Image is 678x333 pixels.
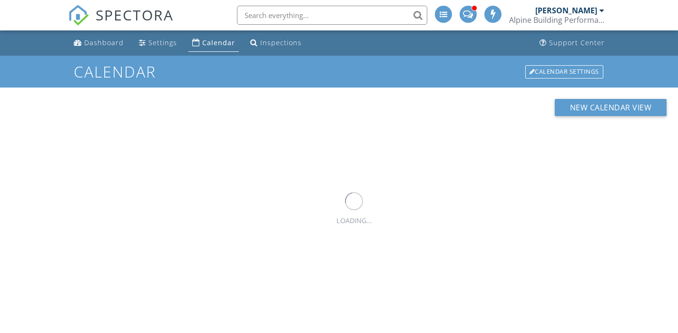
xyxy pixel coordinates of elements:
[260,38,302,47] div: Inspections
[68,13,174,33] a: SPECTORA
[135,34,181,52] a: Settings
[509,15,604,25] div: Alpine Building Performance
[524,64,604,79] a: Calendar Settings
[525,65,603,78] div: Calendar Settings
[202,38,235,47] div: Calendar
[96,5,174,25] span: SPECTORA
[237,6,427,25] input: Search everything...
[536,34,609,52] a: Support Center
[68,5,89,26] img: The Best Home Inspection Software - Spectora
[148,38,177,47] div: Settings
[246,34,305,52] a: Inspections
[535,6,597,15] div: [PERSON_NAME]
[188,34,239,52] a: Calendar
[549,38,605,47] div: Support Center
[70,34,128,52] a: Dashboard
[555,99,667,116] button: New Calendar View
[336,215,372,226] div: LOADING...
[84,38,124,47] div: Dashboard
[74,63,604,80] h1: Calendar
